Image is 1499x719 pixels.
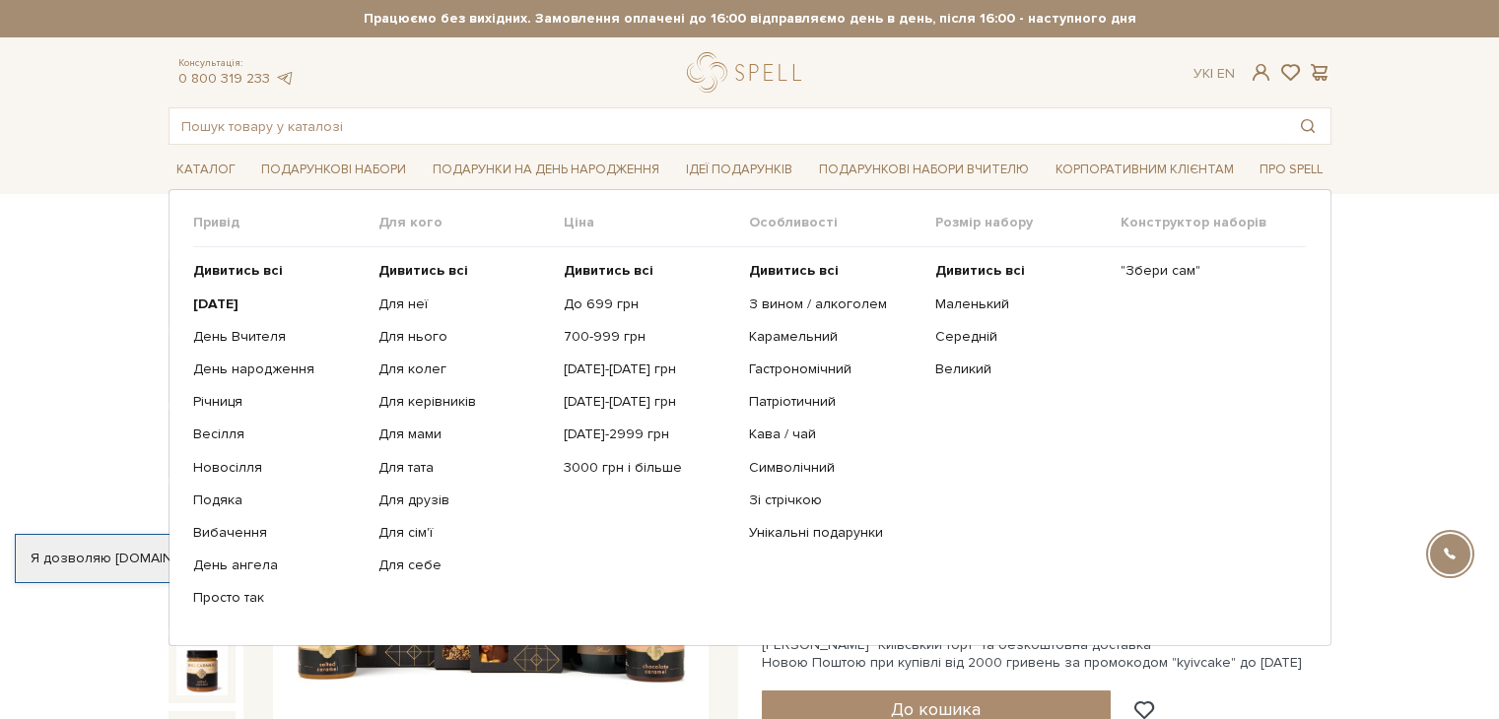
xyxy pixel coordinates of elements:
span: Ціна [564,214,749,231]
a: Дивитись всі [564,262,734,280]
a: logo [687,52,810,93]
b: Дивитись всі [749,262,839,279]
a: Гастрономічний [749,360,920,378]
b: Дивитись всі [193,262,283,279]
a: Для тата [378,459,549,477]
a: [DATE]-[DATE] грн [564,393,734,411]
span: Розмір набору [935,214,1121,231]
span: | [1210,65,1213,82]
a: Весілля [193,425,364,443]
a: Дивитись всі [193,262,364,280]
b: [DATE] [193,295,238,312]
input: Пошук товару у каталозі [170,108,1285,144]
a: Для себе [378,556,549,574]
a: [DATE]-2999 грн [564,425,734,443]
a: Кава / чай [749,425,920,443]
div: Каталог [169,189,1331,646]
span: Особливості [749,214,934,231]
a: 700-999 грн [564,328,734,346]
a: Дивитись всі [378,262,549,280]
a: [DATE] [193,295,364,313]
strong: Працюємо без вихідних. Замовлення оплачені до 16:00 відправляємо день в день, після 16:00 - насту... [169,10,1331,28]
span: Консультація: [178,57,295,70]
a: 3000 грн і більше [564,459,734,477]
b: Дивитись всі [935,262,1025,279]
a: Для сім'ї [378,524,549,542]
a: Просто так [193,589,364,607]
b: Дивитись всі [378,262,468,279]
a: Для колег [378,360,549,378]
a: telegram [275,70,295,87]
a: Для друзів [378,491,549,509]
a: Для неї [378,295,549,313]
a: Про Spell [1252,155,1330,185]
a: En [1217,65,1235,82]
a: Новосілля [193,459,364,477]
a: Дивитись всі [749,262,920,280]
a: "Збери сам" [1121,262,1291,280]
div: [PERSON_NAME] "Київський торт" та безкоштовна доставка Новою Поштою при купівлі від 2000 гривень ... [762,636,1331,672]
a: До 699 грн [564,295,734,313]
a: День народження [193,360,364,378]
a: День Вчителя [193,328,364,346]
a: Великий [935,360,1106,378]
a: Подарунки на День народження [425,155,667,185]
div: Я дозволяю [DOMAIN_NAME] використовувати [16,550,550,567]
a: Ідеї подарунків [678,155,800,185]
a: Карамельний [749,328,920,346]
a: Дивитись всі [935,262,1106,280]
img: Подарунок Солодке рандеву [176,644,228,695]
b: Дивитись всі [564,262,653,279]
a: Для нього [378,328,549,346]
a: Маленький [935,295,1106,313]
a: Каталог [169,155,243,185]
a: Подарункові набори Вчителю [811,153,1037,186]
a: Подяка [193,491,364,509]
a: Річниця [193,393,364,411]
a: День ангела [193,556,364,574]
div: Ук [1193,65,1235,83]
a: Для керівників [378,393,549,411]
a: 0 800 319 233 [178,70,270,87]
a: З вином / алкоголем [749,295,920,313]
span: Конструктор наборів [1121,214,1306,231]
a: Корпоративним клієнтам [1048,155,1242,185]
button: Пошук товару у каталозі [1285,108,1330,144]
a: Патріотичний [749,393,920,411]
a: Подарункові набори [253,155,414,185]
span: Привід [193,214,378,231]
a: Середній [935,328,1106,346]
a: [DATE]-[DATE] грн [564,360,734,378]
a: Зі стрічкою [749,491,920,509]
a: Унікальні подарунки [749,524,920,542]
span: Для кого [378,214,564,231]
a: Символічний [749,459,920,477]
a: Вибачення [193,524,364,542]
a: Для мами [378,425,549,443]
